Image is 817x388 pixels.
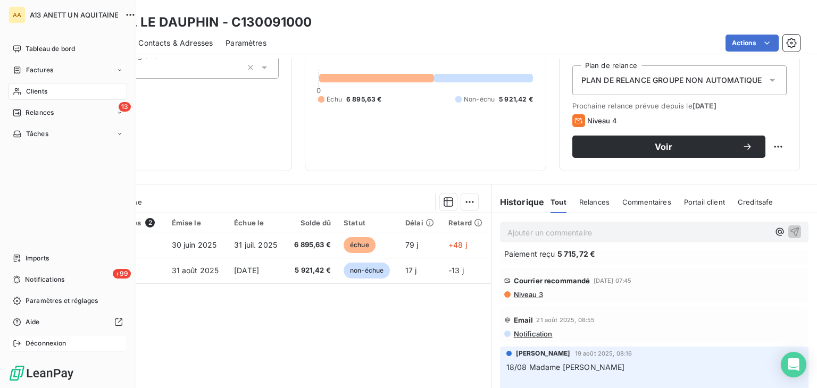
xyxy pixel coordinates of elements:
span: 13 [119,102,131,112]
span: Niveau 3 [513,290,543,299]
span: +99 [113,269,131,279]
div: Délai [405,218,436,227]
img: Logo LeanPay [9,365,74,382]
button: Actions [726,35,779,52]
span: Contacts & Adresses [138,38,213,48]
span: 18/08 Madame [PERSON_NAME] [506,362,625,372]
span: Relances [579,198,610,206]
span: [DATE] [234,266,259,275]
span: Aide [26,317,40,327]
span: 31 août 2025 [172,266,219,275]
span: Factures [26,65,53,75]
div: Statut [344,218,393,227]
span: Tout [551,198,566,206]
span: 79 j [405,240,419,249]
span: 21 août 2025, 08:55 [536,317,595,323]
span: 17 j [405,266,417,275]
span: [PERSON_NAME] [516,349,571,358]
span: Notifications [25,275,64,284]
span: 6 895,63 € [293,240,331,250]
a: Aide [9,314,127,331]
span: 6 895,63 € [346,95,382,104]
span: Clients [26,87,47,96]
h6: Historique [491,196,545,208]
div: Solde dû [293,218,331,227]
div: Retard [448,218,485,227]
div: Open Intercom Messenger [781,352,806,377]
span: Paramètres [226,38,266,48]
span: 31 juil. 2025 [234,240,277,249]
span: Portail client [684,198,725,206]
span: A13 ANETT UN AQUITAINE [30,11,119,19]
span: 2 [145,218,155,227]
span: Déconnexion [26,339,66,348]
span: Courrier recommandé [514,276,590,285]
h3: HOTEL LE DAUPHIN - C130091000 [94,13,312,32]
span: Creditsafe [738,198,773,206]
div: AA [9,6,26,23]
span: [DATE] [693,102,716,110]
span: 5 921,42 € [293,265,331,276]
span: Paramètres et réglages [26,296,98,306]
span: 30 juin 2025 [172,240,217,249]
span: 5 715,72 € [557,248,596,259]
span: Relances [26,108,54,117]
span: Paiement reçu [504,248,555,259]
div: Émise le [172,218,222,227]
span: Commentaires [622,198,671,206]
span: Non-échu [464,95,495,104]
span: Échu [327,95,342,104]
span: Prochaine relance prévue depuis le [572,102,787,110]
span: échue [344,237,376,253]
span: Voir [585,142,742,151]
span: PLAN DE RELANCE GROUPE NON AUTOMATIQUE [581,75,762,86]
span: -13 j [448,266,464,275]
span: +48 j [448,240,467,249]
span: Imports [26,254,49,263]
span: 19 août 2025, 08:16 [575,350,632,357]
span: Tâches [26,129,48,139]
span: Niveau 4 [587,116,617,125]
button: Voir [572,136,765,158]
span: 0 [316,86,321,95]
span: non-échue [344,263,390,279]
span: Email [514,316,533,324]
span: Notification [513,330,553,338]
span: Tableau de bord [26,44,75,54]
span: [DATE] 07:45 [594,277,632,284]
span: 5 921,42 € [499,95,533,104]
div: Échue le [234,218,279,227]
